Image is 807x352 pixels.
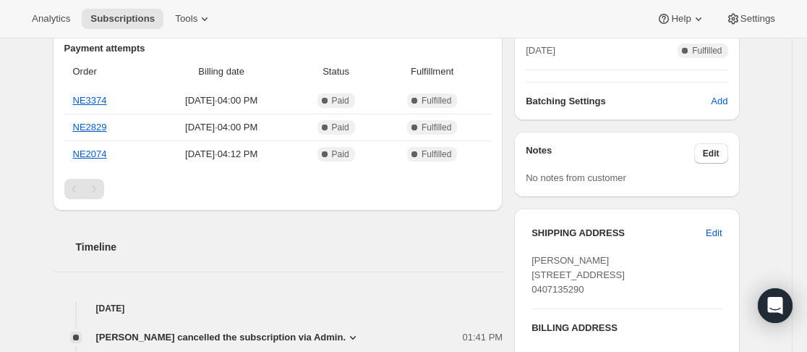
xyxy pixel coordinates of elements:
span: [DATE] · 04:12 PM [153,147,290,162]
span: Paid [332,95,349,106]
span: Settings [740,13,775,25]
th: Order [64,56,149,88]
span: Status [299,64,373,79]
span: Fulfilled [422,148,451,160]
span: Paid [332,122,349,133]
span: [PERSON_NAME] [STREET_ADDRESS] 0407135290 [531,255,625,295]
nav: Pagination [64,179,492,199]
span: Edit [706,226,722,240]
span: [DATE] · 04:00 PM [153,120,290,135]
span: Fulfillment [382,64,482,79]
button: Subscriptions [82,9,163,29]
span: Analytics [32,13,70,25]
span: Fulfilled [422,95,451,106]
span: [DATE] [526,43,555,58]
h2: Payment attempts [64,41,492,56]
a: NE2074 [73,148,107,159]
h3: SHIPPING ADDRESS [531,226,706,240]
h3: Notes [526,143,694,164]
button: Add [702,90,736,113]
h3: BILLING ADDRESS [531,321,722,335]
span: Edit [703,148,720,159]
span: No notes from customer [526,172,626,183]
span: 01:41 PM [463,330,503,345]
span: Tools [175,13,197,25]
a: NE3374 [73,95,107,106]
span: Help [671,13,691,25]
button: Edit [694,143,728,164]
h2: Timeline [76,240,503,254]
button: Tools [166,9,221,29]
button: Analytics [23,9,79,29]
span: Billing date [153,64,290,79]
span: [DATE] · 04:00 PM [153,93,290,108]
span: [PERSON_NAME] cancelled the subscription via Admin. [96,330,346,345]
h4: [DATE] [53,301,503,316]
button: [PERSON_NAME] cancelled the subscription via Admin. [96,330,361,345]
button: Edit [697,222,730,245]
span: Add [711,94,727,109]
span: Paid [332,148,349,160]
div: Open Intercom Messenger [758,288,793,323]
button: Settings [717,9,784,29]
span: Fulfilled [692,45,722,56]
span: Fulfilled [422,122,451,133]
span: Subscriptions [90,13,155,25]
a: NE2829 [73,122,107,133]
button: Help [648,9,714,29]
h6: Batching Settings [526,94,711,109]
